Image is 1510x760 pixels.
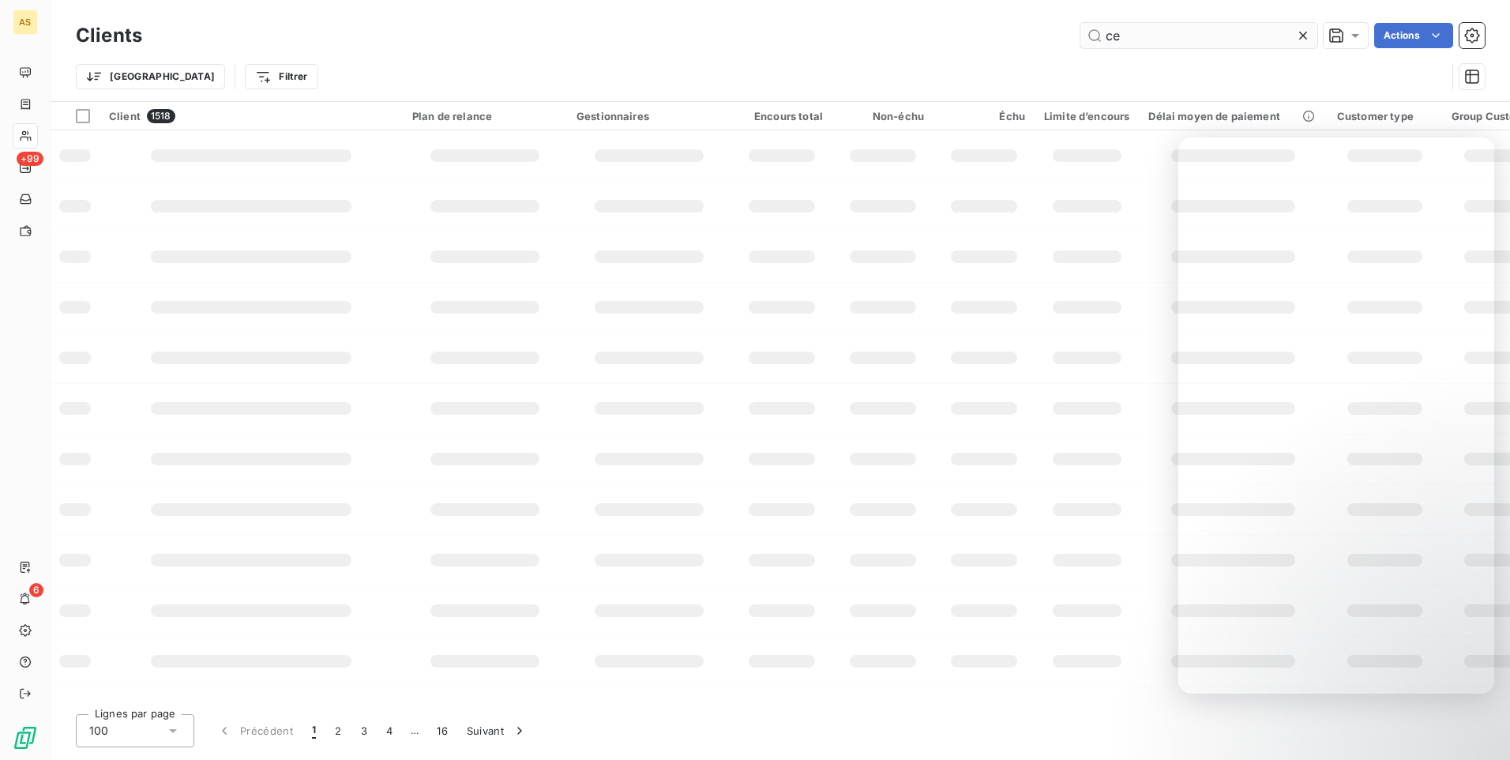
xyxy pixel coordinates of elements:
[1374,23,1453,48] button: Actions
[1148,110,1317,122] div: Délai moyen de paiement
[1080,23,1317,48] input: Rechercher
[457,714,537,747] button: Suivant
[17,152,43,166] span: +99
[943,110,1025,122] div: Échu
[147,109,175,123] span: 1518
[76,64,225,89] button: [GEOGRAPHIC_DATA]
[302,714,325,747] button: 1
[842,110,924,122] div: Non-échu
[351,714,377,747] button: 3
[427,714,457,747] button: 16
[76,21,142,50] h3: Clients
[412,110,558,122] div: Plan de relance
[1178,137,1494,694] iframe: Intercom live chat
[377,714,402,747] button: 4
[1456,706,1494,744] iframe: Intercom live chat
[402,718,427,743] span: …
[13,9,38,35] div: AS
[312,723,316,739] span: 1
[577,110,722,122] div: Gestionnaires
[13,725,38,751] img: Logo LeanPay
[29,583,43,597] span: 6
[741,110,823,122] div: Encours total
[207,714,302,747] button: Précédent
[325,714,351,747] button: 2
[89,723,108,739] span: 100
[245,64,317,89] button: Filtrer
[1044,110,1129,122] div: Limite d’encours
[109,110,141,122] span: Client
[1337,110,1433,122] div: Customer type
